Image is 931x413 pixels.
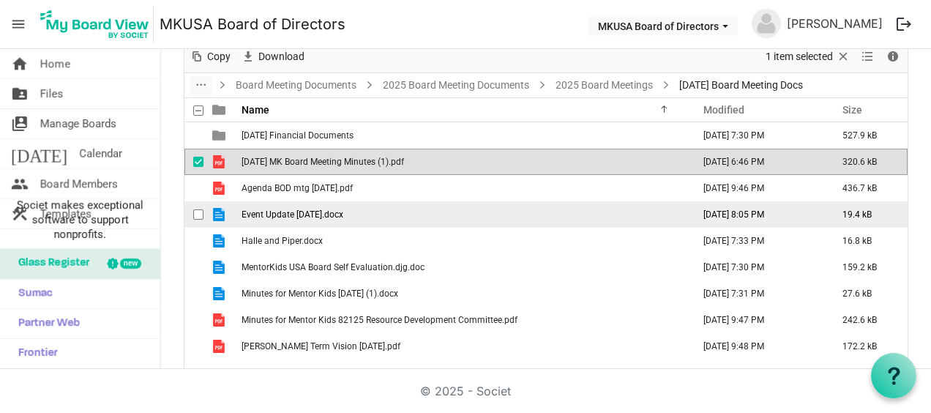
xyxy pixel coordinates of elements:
td: 172.2 kB is template cell column header Size [827,333,908,360]
img: My Board View Logo [36,6,154,42]
td: September 10, 2025 9:47 PM column header Modified [688,307,827,333]
td: is template cell column header type [203,254,237,280]
td: checkbox [184,280,203,307]
td: 320.6 kB is template cell column header Size [827,149,908,175]
td: Minutes for Mentor Kids 8-21-25 (1).docx is template cell column header Name [237,280,688,307]
div: Details [880,42,905,72]
td: MK Long Term Vision 9-8-25.pdf is template cell column header Name [237,333,688,360]
span: Download [257,48,306,66]
a: [PERSON_NAME] [781,9,889,38]
td: is template cell column header type [203,280,237,307]
span: Minutes for Mentor Kids 82125 Resource Development Committee.pdf [242,315,517,325]
a: My Board View Logo [36,6,160,42]
button: Download [239,48,307,66]
span: Societ makes exceptional software to support nonprofits. [7,198,154,242]
td: checkbox [184,149,203,175]
td: 16.8 kB is template cell column header Size [827,228,908,254]
span: people [11,169,29,198]
button: View dropdownbutton [859,48,876,66]
span: Files [40,79,64,108]
td: Agenda BOD mtg Sept 16 2025.pdf is template cell column header Name [237,175,688,201]
td: 242.6 kB is template cell column header Size [827,307,908,333]
td: 7-15-25 MK Board Meeting Minutes (1).pdf is template cell column header Name [237,149,688,175]
span: Name [242,104,269,116]
span: Minutes for Mentor Kids [DATE] (1).docx [242,289,398,299]
td: is template cell column header type [203,307,237,333]
td: 159.2 kB is template cell column header Size [827,254,908,280]
div: new [120,258,141,269]
a: 2025 Board Meetings [553,76,656,94]
img: no-profile-picture.svg [752,9,781,38]
span: Frontier [11,339,58,368]
span: home [11,49,29,78]
td: 436.7 kB is template cell column header Size [827,175,908,201]
span: [DATE] Financial Documents [242,130,354,141]
td: September 10, 2025 9:48 PM column header Modified [688,333,827,360]
td: 527.9 kB is template cell column header Size [827,122,908,149]
div: Download [236,42,310,72]
td: is template cell column header type [203,122,237,149]
div: Clear selection [760,42,856,72]
span: switch_account [11,109,29,138]
td: checkbox [184,201,203,228]
td: Halle and Piper.docx is template cell column header Name [237,228,688,254]
a: © 2025 - Societ [420,384,511,398]
button: Copy [187,48,233,66]
td: September 16, 2025 7:30 PM column header Modified [688,122,827,149]
div: View [856,42,880,72]
td: checkbox [184,228,203,254]
span: Calendar [79,139,122,168]
td: Event Update 9-16-25.docx is template cell column header Name [237,201,688,228]
td: September 16, 2025 7:33 PM column header Modified [688,228,827,254]
td: checkbox [184,307,203,333]
div: Copy [184,42,236,72]
td: September 16, 2025 7:31 PM column header Modified [688,280,827,307]
button: Selection [763,48,853,66]
td: 19.4 kB is template cell column header Size [827,201,908,228]
a: Board Meeting Documents [233,76,359,94]
span: [DATE] [11,139,67,168]
td: is template cell column header type [203,175,237,201]
span: Size [842,104,862,116]
td: checkbox [184,254,203,280]
td: checkbox [184,122,203,149]
span: Modified [703,104,744,116]
span: Sumac [11,279,53,308]
span: Halle and Piper.docx [242,236,323,246]
td: MentorKids USA Board Self Evaluation.djg.doc is template cell column header Name [237,254,688,280]
td: Minutes for Mentor Kids 82125 Resource Development Committee.pdf is template cell column header Name [237,307,688,333]
td: is template cell column header type [203,149,237,175]
button: dropdownbutton [190,76,212,95]
span: folder_shared [11,79,29,108]
td: checkbox [184,175,203,201]
td: September 16, 2025 7:30 PM column header Modified [688,254,827,280]
button: MKUSA Board of Directors dropdownbutton [588,15,738,36]
span: Board Members [40,169,118,198]
td: is template cell column header type [203,333,237,360]
td: 27.6 kB is template cell column header Size [827,280,908,307]
span: Agenda BOD mtg [DATE].pdf [242,183,353,193]
span: [DATE] MK Board Meeting Minutes (1).pdf [242,157,404,167]
span: MentorKids USA Board Self Evaluation.djg.doc [242,262,425,272]
td: September 10, 2025 9:46 PM column header Modified [688,175,827,201]
button: Details [883,48,903,66]
a: MKUSA Board of Directors [160,10,345,39]
td: September 16, 2025 8:05 PM column header Modified [688,201,827,228]
span: Partner Web [11,309,80,338]
td: checkbox [184,333,203,360]
span: Glass Register [11,249,89,278]
span: Event Update [DATE].docx [242,209,343,220]
td: September 16, 2025 6:46 PM column header Modified [688,149,827,175]
span: Copy [206,48,232,66]
span: Manage Boards [40,109,116,138]
span: Home [40,49,70,78]
a: 2025 Board Meeting Documents [380,76,532,94]
button: logout [889,9,919,40]
td: 9-16-25 Financial Documents is template cell column header Name [237,122,688,149]
td: is template cell column header type [203,228,237,254]
span: menu [4,10,32,38]
span: [PERSON_NAME] Term Vision [DATE].pdf [242,341,400,351]
span: 1 item selected [764,48,834,66]
td: is template cell column header type [203,201,237,228]
span: [DATE] Board Meeting Docs [676,76,806,94]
